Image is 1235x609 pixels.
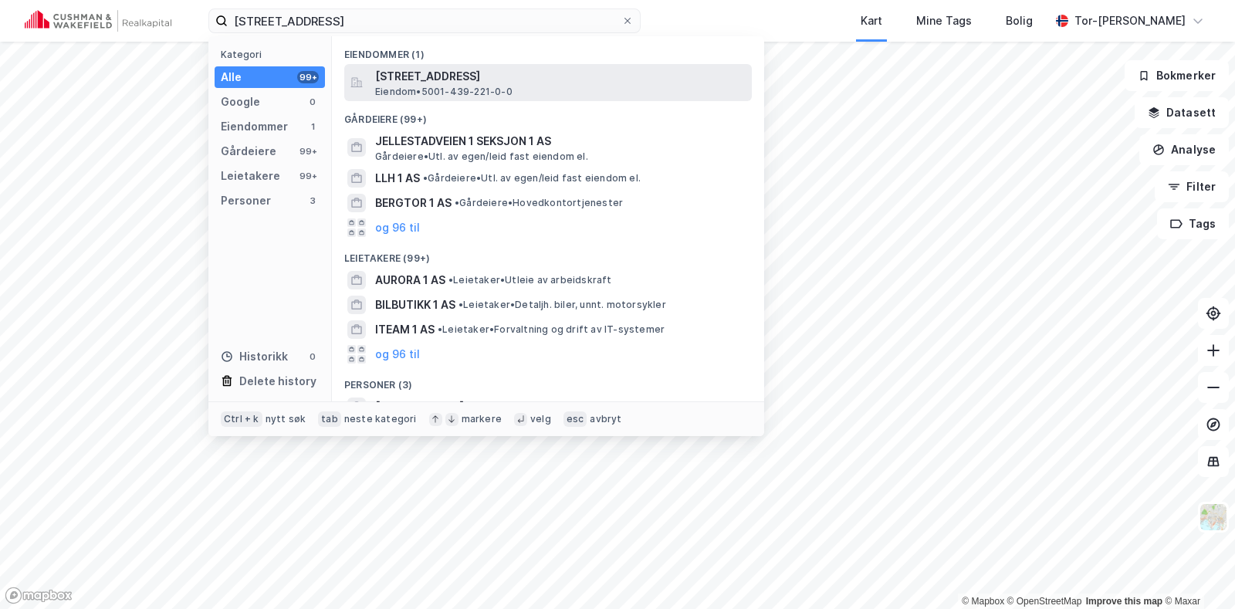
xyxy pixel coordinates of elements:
[530,413,551,425] div: velg
[375,218,420,237] button: og 96 til
[221,347,288,366] div: Historikk
[1157,208,1229,239] button: Tags
[306,195,319,207] div: 3
[1007,596,1082,607] a: OpenStreetMap
[375,67,746,86] span: [STREET_ADDRESS]
[467,401,543,413] span: Person • [DATE]
[266,413,306,425] div: nytt søk
[332,36,764,64] div: Eiendommer (1)
[1158,535,1235,609] iframe: Chat Widget
[1139,134,1229,165] button: Analyse
[221,411,262,427] div: Ctrl + k
[423,172,641,184] span: Gårdeiere • Utl. av egen/leid fast eiendom el.
[332,367,764,394] div: Personer (3)
[375,151,588,163] span: Gårdeiere • Utl. av egen/leid fast eiendom el.
[861,12,882,30] div: Kart
[318,411,341,427] div: tab
[455,197,623,209] span: Gårdeiere • Hovedkontortjenester
[438,323,665,336] span: Leietaker • Forvaltning og drift av IT-systemer
[306,96,319,108] div: 0
[375,194,452,212] span: BERGTOR 1 AS
[25,10,171,32] img: cushman-wakefield-realkapital-logo.202ea83816669bd177139c58696a8fa1.svg
[458,299,666,311] span: Leietaker • Detaljh. biler, unnt. motorsykler
[297,145,319,157] div: 99+
[423,172,428,184] span: •
[375,398,464,416] span: [PERSON_NAME]
[375,271,445,289] span: AURORA 1 AS
[458,299,463,310] span: •
[1199,502,1228,532] img: Z
[438,323,442,335] span: •
[1086,596,1162,607] a: Improve this map
[1074,12,1186,30] div: Tor-[PERSON_NAME]
[344,413,417,425] div: neste kategori
[239,372,316,391] div: Delete history
[462,413,502,425] div: markere
[306,350,319,363] div: 0
[962,596,1004,607] a: Mapbox
[221,167,280,185] div: Leietakere
[375,320,435,339] span: ITEAM 1 AS
[332,240,764,268] div: Leietakere (99+)
[332,101,764,129] div: Gårdeiere (99+)
[297,71,319,83] div: 99+
[221,117,288,136] div: Eiendommer
[590,413,621,425] div: avbryt
[375,169,420,188] span: LLH 1 AS
[375,132,746,151] span: JELLESTADVEIEN 1 SEKSJON 1 AS
[448,274,453,286] span: •
[221,93,260,111] div: Google
[467,401,472,412] span: •
[455,197,459,208] span: •
[1006,12,1033,30] div: Bolig
[1135,97,1229,128] button: Datasett
[375,345,420,364] button: og 96 til
[221,191,271,210] div: Personer
[5,587,73,604] a: Mapbox homepage
[1155,171,1229,202] button: Filter
[297,170,319,182] div: 99+
[375,296,455,314] span: BILBUTIKK 1 AS
[228,9,621,32] input: Søk på adresse, matrikkel, gårdeiere, leietakere eller personer
[1125,60,1229,91] button: Bokmerker
[221,142,276,161] div: Gårdeiere
[563,411,587,427] div: esc
[448,274,612,286] span: Leietaker • Utleie av arbeidskraft
[306,120,319,133] div: 1
[221,68,242,86] div: Alle
[221,49,325,60] div: Kategori
[1158,535,1235,609] div: Kontrollprogram for chat
[375,86,513,98] span: Eiendom • 5001-439-221-0-0
[916,12,972,30] div: Mine Tags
